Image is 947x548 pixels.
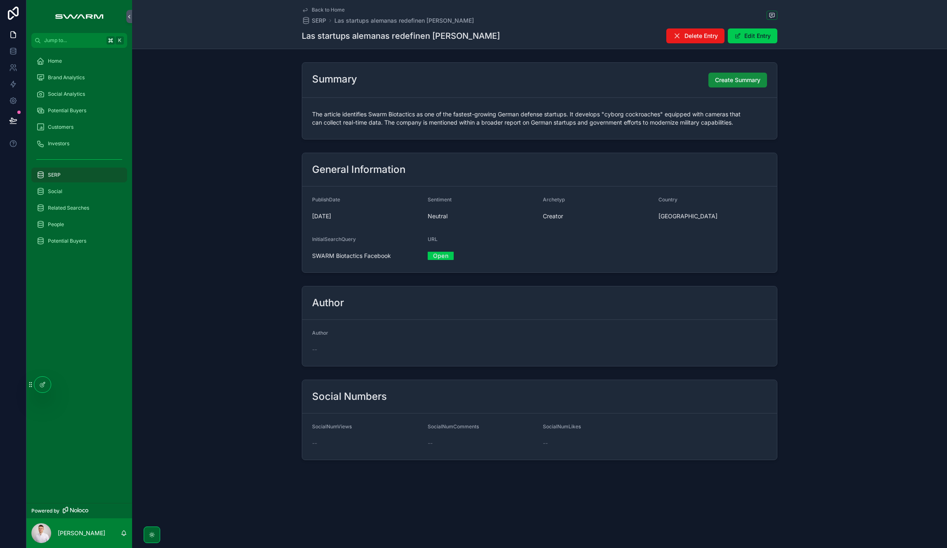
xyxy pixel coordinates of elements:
span: Sentiment [428,196,452,203]
div: scrollable content [26,48,132,259]
a: SERP [31,168,127,182]
span: SocialNumViews [312,423,352,430]
span: Author [312,330,328,336]
span: [DATE] [312,212,421,220]
h2: General Information [312,163,405,176]
span: -- [312,439,317,447]
span: Customers [48,124,73,130]
button: Delete Entry [666,28,724,43]
a: Powered by [26,503,132,518]
span: Archetyp [543,196,565,203]
span: [GEOGRAPHIC_DATA] [658,212,767,220]
a: Home [31,54,127,68]
a: SERP [302,17,326,25]
span: K [116,37,123,44]
span: Back to Home [312,7,345,13]
a: Social [31,184,127,199]
span: SERP [48,172,61,178]
a: Potential Buyers [31,234,127,248]
a: People [31,217,127,232]
span: URL [428,236,438,242]
span: Create Summary [715,76,760,84]
a: Related Searches [31,201,127,215]
h2: Summary [312,73,357,86]
h2: Social Numbers [312,390,387,403]
span: Delete Entry [684,32,718,40]
button: Edit Entry [728,28,777,43]
a: Back to Home [302,7,345,13]
button: Create Summary [708,73,767,87]
span: Jump to... [44,37,103,44]
span: People [48,221,64,228]
span: Country [658,196,677,203]
a: Social Analytics [31,87,127,102]
a: Investors [31,136,127,151]
span: -- [312,345,317,354]
button: Jump to...K [31,33,127,48]
span: Creator [543,212,652,220]
p: [PERSON_NAME] [58,529,105,537]
span: Neutral [428,212,537,220]
span: Social Analytics [48,91,85,97]
h2: Author [312,296,344,309]
span: -- [428,439,433,447]
span: Brand Analytics [48,74,85,81]
span: SWARM Biotactics Facebook [312,252,421,260]
span: The article identifies Swarm Biotactics as one of the fastest-growing German defense startups. It... [312,110,767,127]
span: Investors [48,140,69,147]
a: Las startups alemanas redefinen [PERSON_NAME] [334,17,474,25]
h1: Las startups alemanas redefinen [PERSON_NAME] [302,30,500,42]
a: Open [428,249,454,262]
span: SERP [312,17,326,25]
span: PublishDate [312,196,340,203]
span: Powered by [31,508,59,514]
span: Potential Buyers [48,107,86,114]
span: Related Searches [48,205,89,211]
span: Potential Buyers [48,238,86,244]
a: Potential Buyers [31,103,127,118]
span: Home [48,58,62,64]
span: InitialSearchQuery [312,236,356,242]
span: SocialNumComments [428,423,479,430]
a: Brand Analytics [31,70,127,85]
span: Social [48,188,62,195]
span: -- [543,439,548,447]
img: App logo [51,10,107,23]
a: Customers [31,120,127,135]
span: SocialNumLikes [543,423,581,430]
